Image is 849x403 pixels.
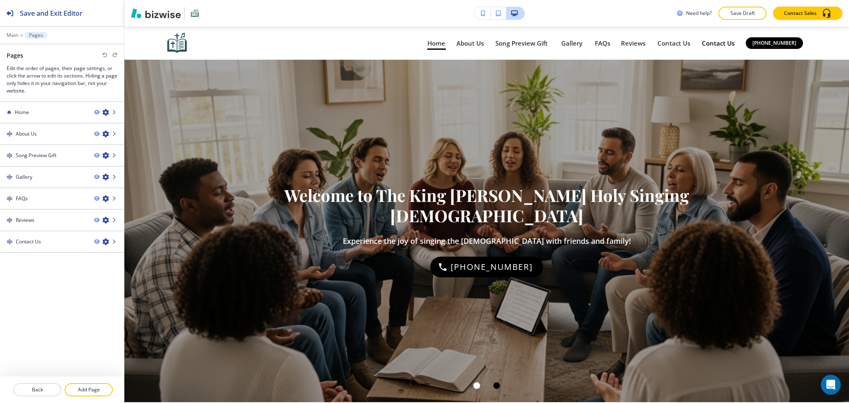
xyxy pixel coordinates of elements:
[16,173,32,181] h4: Gallery
[686,10,712,17] h3: Need help?
[773,7,842,20] button: Contact Sales
[7,239,12,245] img: Drag
[15,109,29,116] h4: Home
[7,196,12,201] img: Drag
[7,51,23,60] h2: Pages
[65,386,112,393] p: Add Page
[16,195,28,202] h4: FAQs
[657,40,691,46] p: Contact Us
[16,216,34,224] h4: Reviews
[189,185,784,226] h1: Welcome to The King [PERSON_NAME] Holy Singing [DEMOGRAPHIC_DATA]
[702,38,736,49] p: Contact Us
[7,65,117,95] h3: Edit the order of pages, their page settings, or click the arrow to edit its sections. Hiding a p...
[7,153,12,158] img: Drag
[343,236,631,247] h3: Experience the joy of singing the [DEMOGRAPHIC_DATA] with friends and family!
[65,383,113,396] button: Add Page
[430,257,543,277] a: [PHONE_NUMBER]
[495,40,551,46] p: Song Preview Gift
[7,217,12,223] img: Drag
[784,10,817,17] p: Contact Sales
[131,8,181,18] img: Bizwise Logo
[821,375,841,395] div: Open Intercom Messenger
[746,37,803,49] a: [PHONE_NUMBER]
[29,32,43,38] p: Pages
[188,7,201,20] img: Your Logo
[456,40,485,46] p: About Us
[621,40,647,46] p: Reviews
[16,238,41,245] h4: Contact Us
[25,32,47,39] button: Pages
[427,40,446,46] p: Home
[430,257,543,277] div: (925) 395-0442
[467,376,487,396] div: Navigates to hero photo 1
[160,27,285,60] img: thekingjesuschristholysingingbible
[729,10,756,17] p: Save Draft
[487,376,507,396] div: Navigates to hero photo 2
[16,130,37,138] h4: About Us
[7,131,12,137] img: Drag
[718,7,767,20] button: Save Draft
[14,386,61,393] p: Back
[451,260,533,274] p: [PHONE_NUMBER]
[7,32,18,38] button: Main
[561,40,584,46] p: Gallery
[7,174,12,180] img: Drag
[20,8,82,18] h2: Save and Exit Editor
[16,152,56,159] h4: Song Preview Gift
[13,383,61,396] button: Back
[595,40,610,46] p: FAQs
